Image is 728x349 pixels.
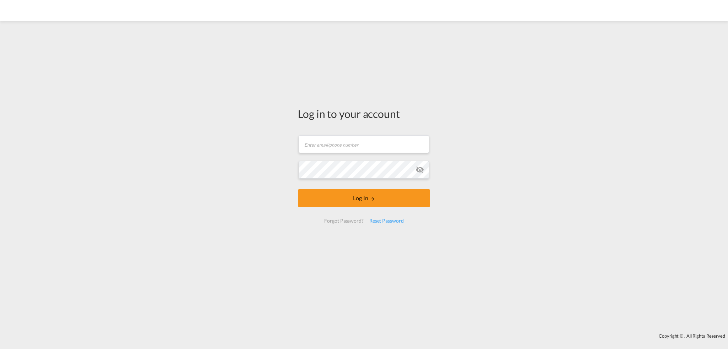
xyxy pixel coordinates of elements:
[416,165,424,174] md-icon: icon-eye-off
[298,106,430,121] div: Log in to your account
[298,189,430,207] button: LOGIN
[299,135,429,153] input: Enter email/phone number
[366,214,407,227] div: Reset Password
[321,214,366,227] div: Forgot Password?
